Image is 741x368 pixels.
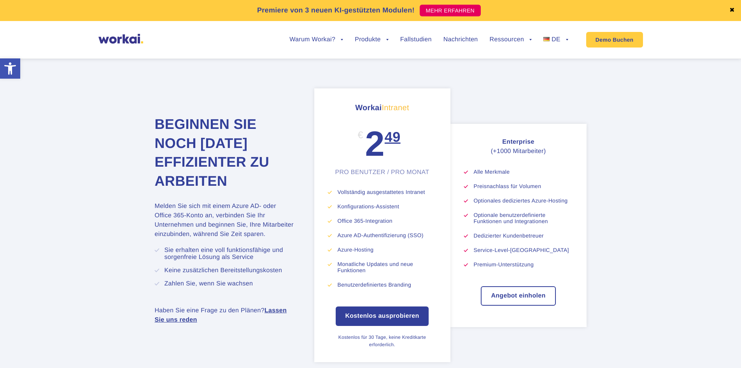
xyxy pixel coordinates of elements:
[328,334,437,349] div: Kostenlos für 30 Tage, keine Kreditkarte erforderlich.
[338,232,437,238] li: Azure AD-Authentifizierung (SSO)
[365,127,400,169] div: 2
[165,267,295,274] li: Keine zusätzlichen Bereitstellungskosten
[357,127,363,144] div: €
[155,306,295,325] p: Haben Sie eine Frage zu den Plänen?
[338,247,437,253] li: Azure-Hosting
[165,280,295,287] li: Zahlen Sie, wenn Sie wachsen
[586,32,643,48] a: Demo Buchen
[41,66,73,72] a: Privacy Policy
[338,218,437,224] li: Office 365-Integration
[155,115,295,190] h2: Beginnen Sie noch [DATE] effizienter zu arbeiten
[482,287,555,305] a: Angebot einholen
[155,202,295,239] p: Melden Sie sich mit einem Azure AD- oder Office 365-Konto an, verbinden Sie Ihr Unternehmen und b...
[338,282,437,288] li: Benutzerdefiniertes Branding
[289,37,343,43] a: Warum Workai?
[474,183,573,189] li: Preisnachlass für Volumen
[155,307,287,323] a: Lassen Sie uns reden
[400,37,432,43] a: Fallstudien
[552,36,561,43] span: DE
[474,197,573,204] li: Optionales dediziertes Azure-Hosting
[165,247,295,261] li: Sie erhalten eine voll funktionsfähige und sorgenfreie Lösung als Service
[355,37,389,43] a: Produkte
[443,37,478,43] a: Nachrichten
[336,306,428,326] a: Kostenlos ausprobieren
[328,169,437,176] div: PRO BENUTZER / PRO MONAT
[464,137,573,156] p: (+1000 Mitarbeiter)
[502,139,534,145] strong: Enterprise
[729,7,735,14] a: ✖
[474,169,573,175] li: Alle Merkmale
[382,104,409,112] span: Intranet
[474,261,573,268] li: Premium-Unterstützung
[338,189,437,195] li: Vollständig ausgestattetes Intranet
[474,247,573,253] li: Service-Level-[GEOGRAPHIC_DATA]
[474,212,573,224] li: Optionale benutzerdefinierte Funktionen und Integrationen
[328,102,437,114] h3: Workai
[490,37,532,43] a: Ressourcen
[338,261,437,273] li: Monatliche Updates und neue Funktionen
[257,5,415,16] p: Premiere von 3 neuen KI-gestützten Modulen!
[385,129,401,158] sup: 49
[126,9,250,25] input: you@company.com
[338,203,437,210] li: Konfigurations-Assistent
[474,232,573,239] li: Dedizierter Kundenbetreuer
[420,5,481,16] a: MEHR ERFAHREN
